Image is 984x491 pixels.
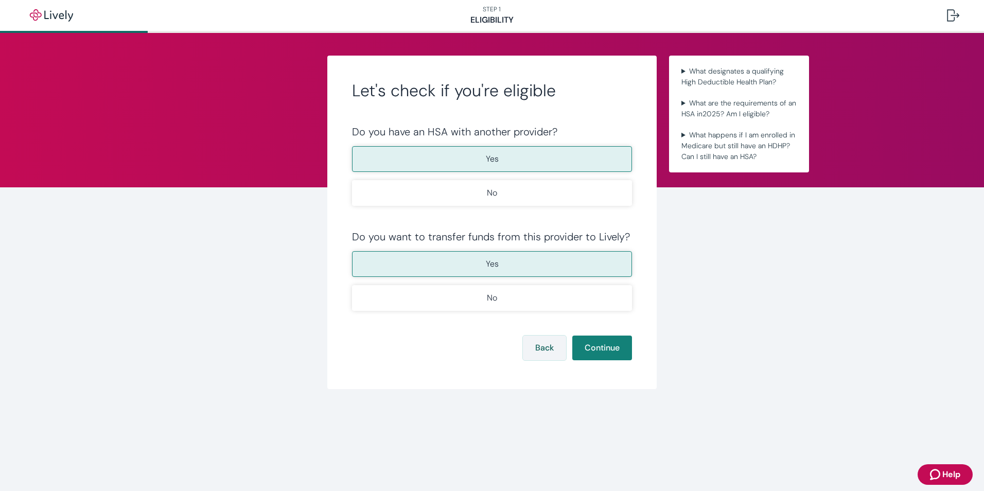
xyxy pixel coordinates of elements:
[572,336,632,360] button: Continue
[486,258,499,270] p: Yes
[352,146,632,172] button: Yes
[352,251,632,277] button: Yes
[523,336,566,360] button: Back
[23,9,80,22] img: Lively
[677,64,801,90] summary: What designates a qualifying High Deductible Health Plan?
[930,468,942,481] svg: Zendesk support icon
[487,292,497,304] p: No
[942,468,960,481] span: Help
[352,231,632,243] div: Do you want to transfer funds from this provider to Lively?
[352,285,632,311] button: No
[352,126,632,138] div: Do you have an HSA with another provider?
[677,128,801,164] summary: What happens if I am enrolled in Medicare but still have an HDHP? Can I still have an HSA?
[939,3,968,28] button: Log out
[352,180,632,206] button: No
[677,96,801,121] summary: What are the requirements of an HSA in2025? Am I eligible?
[918,464,973,485] button: Zendesk support iconHelp
[352,80,632,101] h2: Let's check if you're eligible
[486,153,499,165] p: Yes
[487,187,497,199] p: No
